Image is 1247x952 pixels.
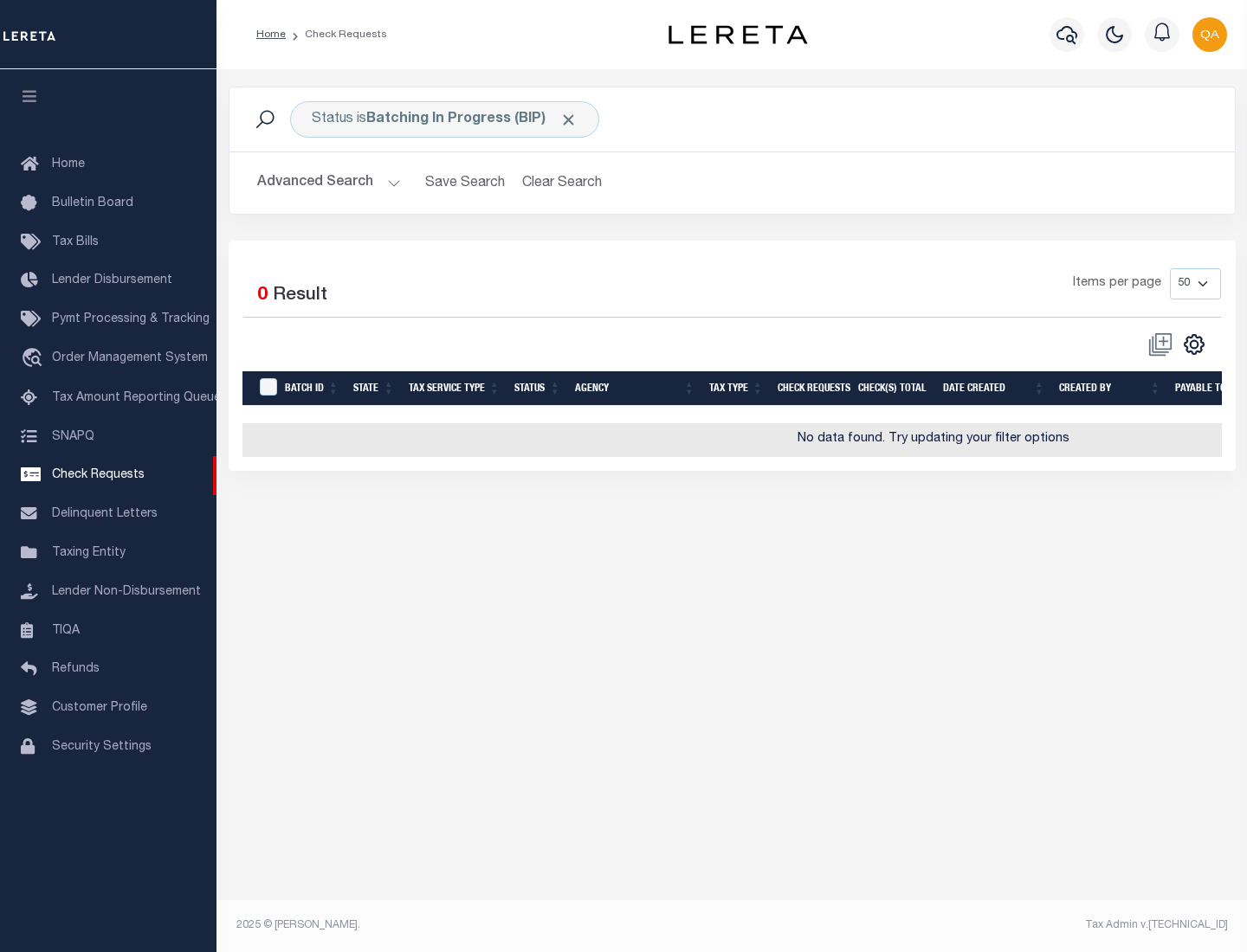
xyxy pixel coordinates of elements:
th: Batch Id: activate to sort column ascending [278,371,346,407]
img: logo-dark.svg [669,25,807,44]
span: TIQA [52,624,80,636]
span: Click to Remove [559,111,578,129]
th: Tax Service Type: activate to sort column ascending [402,371,507,407]
span: 0 [257,286,268,305]
span: Tax Bills [52,236,99,248]
div: Tax Admin v.[TECHNICAL_ID] [745,917,1228,933]
i: travel_explore [21,348,48,370]
span: Lender Disbursement [52,274,172,286]
th: Check Requests [771,371,851,407]
span: Check Requests [52,469,145,481]
span: Pymt Processing & Tracking [52,313,210,325]
span: SNAPQ [52,430,94,442]
span: Order Management System [52,352,208,364]
span: Home [52,158,85,170]
th: Check(s) Total [851,371,936,407]
th: Agency: activate to sort column ascending [568,371,702,407]
div: Status is [290,101,599,138]
th: Created By: activate to sort column ascending [1052,371,1168,407]
img: svg+xml;base64,PHN2ZyB4bWxucz0iaHR0cDovL3d3dy53My5vcmcvMjAwMC9zdmciIHBvaW50ZXItZXZlbnRzPSJub25lIi... [1192,17,1227,52]
button: Clear Search [515,166,610,200]
div: 2025 © [PERSON_NAME]. [223,917,733,933]
a: Home [256,29,286,40]
span: Delinquent Letters [52,508,158,520]
button: Advanced Search [257,166,401,200]
button: Save Search [415,166,515,200]
th: Status: activate to sort column ascending [507,371,568,407]
b: Batching In Progress (BIP) [366,113,578,126]
li: Check Requests [286,27,387,42]
span: Refunds [52,663,100,675]
span: Items per page [1073,274,1161,293]
span: Bulletin Board [52,197,133,209]
span: Tax Amount Reporting Queue [52,392,221,404]
span: Security Settings [52,741,152,753]
th: State: activate to sort column ascending [346,371,402,407]
span: Customer Profile [52,702,147,714]
label: Result [273,282,327,310]
span: Taxing Entity [52,547,126,559]
th: Tax Type: activate to sort column ascending [702,371,771,407]
th: Date Created: activate to sort column ascending [936,371,1052,407]
span: Lender Non-Disbursement [52,586,201,598]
